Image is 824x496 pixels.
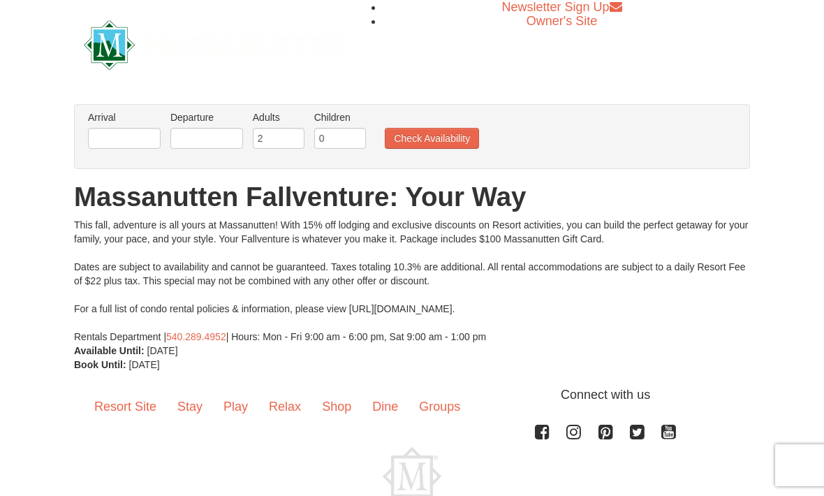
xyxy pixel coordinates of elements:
label: Adults [253,110,304,124]
img: Massanutten Resort Logo [84,20,345,70]
a: Shop [311,386,362,429]
a: Resort Site [84,386,167,429]
span: [DATE] [147,345,178,356]
strong: Available Until: [74,345,145,356]
a: Massanutten Resort [84,27,345,59]
span: [DATE] [129,359,160,370]
a: Owner's Site [527,14,597,28]
a: Groups [409,386,471,429]
a: Dine [362,386,409,429]
div: This fall, adventure is all yours at Massanutten! With 15% off lodging and exclusive discounts on... [74,218,750,344]
label: Children [314,110,366,124]
strong: Book Until: [74,359,126,370]
a: Relax [258,386,311,429]
h1: Massanutten Fallventure: Your Way [74,183,750,211]
a: 540.289.4952 [166,331,226,342]
label: Departure [170,110,243,124]
a: Stay [167,386,213,429]
label: Arrival [88,110,161,124]
button: Check Availability [385,128,479,149]
a: Play [213,386,258,429]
